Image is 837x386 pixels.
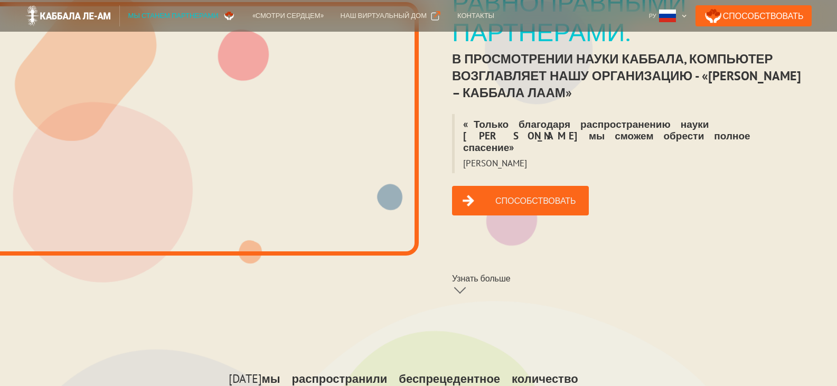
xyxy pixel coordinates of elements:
font: Способствовать [495,195,576,206]
a: «Смотри сердцем» [244,5,332,26]
font: Наш виртуальный дом [341,11,427,20]
div: Ру [645,5,691,26]
a: Контакты [449,5,503,26]
font: Мы станем партнерами [128,11,219,20]
a: Наш виртуальный дом [332,5,449,26]
font: [PERSON_NAME] [463,157,527,169]
font: «Смотри сердцем» [252,11,324,20]
font: в просмотрении науки каббала, компьютер возглавляет нашу организацию - «[PERSON_NAME] – Каббала л... [452,51,801,101]
font: [DATE] [229,371,262,386]
font: Способствовать [723,11,804,21]
font: Узнать больше [452,273,511,284]
a: Узнать больше [452,272,589,300]
font: «Только благодаря распространению науки [PERSON_NAME] мы сможем обрести полное спасение» [463,118,750,154]
a: Мы станем партнерами [120,5,244,26]
font: Ру [649,12,656,20]
a: Способствовать [452,186,589,215]
a: Способствовать [695,5,812,26]
font: Контакты [457,11,494,20]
